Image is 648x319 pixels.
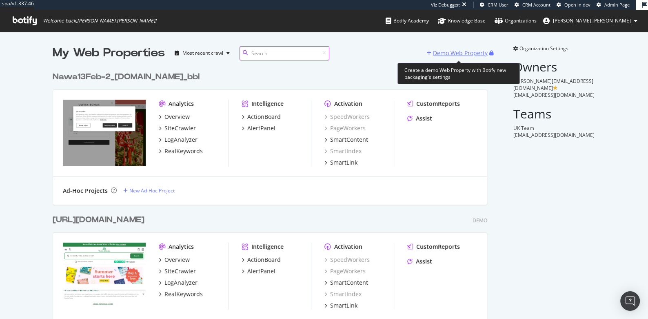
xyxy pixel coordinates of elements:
div: Analytics [169,100,194,108]
a: AlertPanel [242,124,275,132]
a: Nawa13Feb-2_[DOMAIN_NAME]_bbl [53,71,203,83]
div: SiteCrawler [164,267,196,275]
div: Intelligence [251,100,284,108]
span: CRM Account [522,2,550,8]
a: LogAnalyzer [159,136,198,144]
div: My Web Properties [53,45,165,61]
input: Search [240,46,329,60]
img: Nawa13Feb-2_www.oliverbonas.com_bbl [63,100,146,166]
div: Analytics [169,243,194,251]
div: RealKeywords [164,290,203,298]
div: SmartLink [330,158,357,167]
a: SiteCrawler [159,267,196,275]
a: SmartIndex [324,290,362,298]
div: Assist [416,257,432,265]
a: SpeedWorkers [324,113,370,121]
a: Assist [407,114,432,123]
a: RealKeywords [159,147,203,155]
a: ActionBoard [242,113,281,121]
a: Overview [159,256,190,264]
img: ecommerceexpojay_worldofbooks.com/_bbl [63,243,146,309]
div: Demo [473,217,487,224]
div: SmartContent [330,136,368,144]
a: PageWorkers [324,267,366,275]
span: [EMAIL_ADDRESS][DOMAIN_NAME] [513,132,595,138]
a: New Ad-Hoc Project [123,187,175,194]
div: ActionBoard [247,256,281,264]
div: Demo Web Property [433,49,488,57]
div: CustomReports [416,243,460,251]
div: Organizations [495,17,537,25]
a: ActionBoard [242,256,281,264]
div: Knowledge Base [438,17,486,25]
span: CRM User [488,2,508,8]
div: UK Team [513,125,595,132]
h2: Owners [513,60,595,74]
div: AlertPanel [247,267,275,275]
a: Organizations [495,10,537,32]
div: Open Intercom Messenger [620,291,640,311]
div: AlertPanel [247,124,275,132]
div: Activation [334,100,362,108]
div: LogAnalyzer [164,279,198,287]
div: SmartLink [330,301,357,310]
span: Admin Page [604,2,630,8]
div: Overview [164,113,190,121]
a: SpeedWorkers [324,256,370,264]
a: PageWorkers [324,124,366,132]
div: Activation [334,243,362,251]
span: Open in dev [564,2,590,8]
div: Overview [164,256,190,264]
a: SmartContent [324,279,368,287]
span: Welcome back, [PERSON_NAME].[PERSON_NAME] ! [43,18,156,24]
button: Most recent crawl [171,47,233,60]
a: SmartContent [324,136,368,144]
div: Botify Academy [386,17,429,25]
div: Assist [416,114,432,123]
a: RealKeywords [159,290,203,298]
a: SmartIndex [324,147,362,155]
a: SmartLink [324,301,357,310]
div: SmartContent [330,279,368,287]
span: Organization Settings [519,45,568,52]
a: Assist [407,257,432,265]
a: SiteCrawler [159,124,196,132]
a: [URL][DOMAIN_NAME] [53,214,148,226]
a: Open in dev [557,2,590,8]
a: LogAnalyzer [159,279,198,287]
a: AlertPanel [242,267,275,275]
a: CRM Account [515,2,550,8]
div: Nawa13Feb-2_[DOMAIN_NAME]_bbl [53,71,200,83]
h2: Teams [513,107,595,120]
div: Viz Debugger: [431,2,460,8]
div: LogAnalyzer [164,136,198,144]
div: RealKeywords [164,147,203,155]
a: Botify Academy [386,10,429,32]
div: SiteCrawler [164,124,196,132]
a: Admin Page [597,2,630,8]
a: SmartLink [324,158,357,167]
button: [PERSON_NAME].[PERSON_NAME] [537,14,644,27]
div: New Ad-Hoc Project [129,187,175,194]
div: ActionBoard [247,113,281,121]
span: [EMAIL_ADDRESS][DOMAIN_NAME] [513,91,595,98]
div: Most recent crawl [182,51,223,56]
div: Intelligence [251,243,284,251]
div: Ad-Hoc Projects [63,187,108,195]
a: Demo Web Property [427,49,489,56]
button: Demo Web Property [427,47,489,60]
a: Knowledge Base [438,10,486,32]
a: CustomReports [407,100,460,108]
a: Overview [159,113,190,121]
div: [URL][DOMAIN_NAME] [53,214,144,226]
div: Create a demo Web Property with Botify new packaging's settings [397,63,520,84]
a: CustomReports [407,243,460,251]
a: CRM User [480,2,508,8]
div: CustomReports [416,100,460,108]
